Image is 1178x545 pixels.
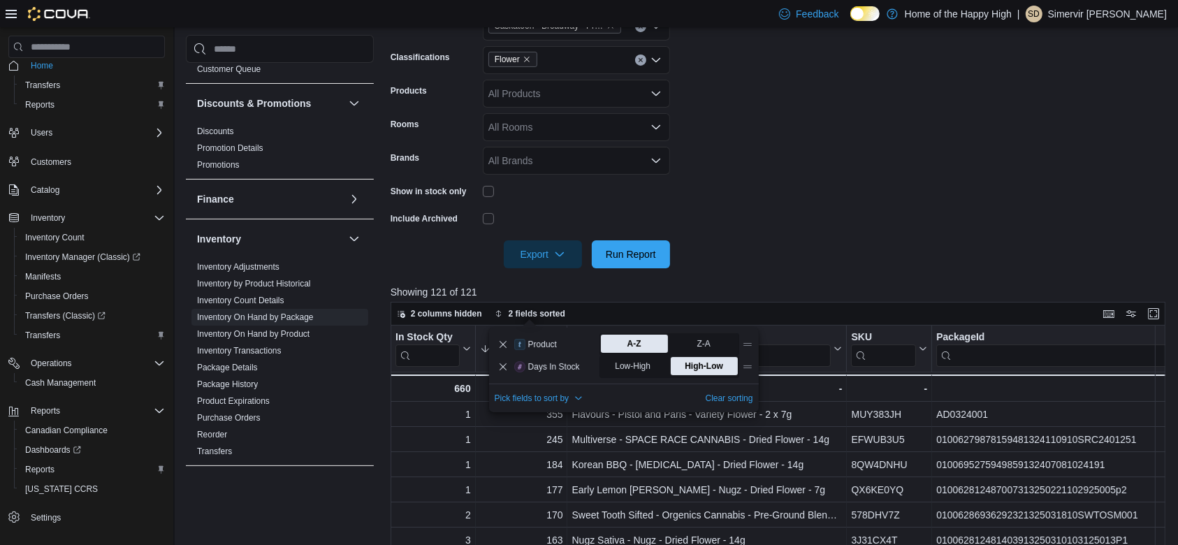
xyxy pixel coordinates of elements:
[592,240,670,268] button: Run Report
[25,355,78,372] button: Operations
[20,461,165,478] span: Reports
[391,119,419,130] label: Rooms
[25,402,165,419] span: Reports
[197,328,310,340] span: Inventory On Hand by Product
[25,271,61,282] span: Manifests
[25,402,66,419] button: Reports
[197,395,270,407] span: Product Expirations
[197,143,263,153] a: Promotion Details
[20,422,113,439] a: Canadian Compliance
[20,77,66,94] a: Transfers
[31,212,65,224] span: Inventory
[479,481,562,498] div: 177
[599,333,669,354] label: A-Z
[31,358,72,369] span: Operations
[851,331,916,367] div: SKU
[495,390,583,407] button: Pick fields to sort by
[197,64,261,75] span: Customer Queue
[197,126,234,137] span: Discounts
[197,160,240,170] a: Promotions
[14,421,170,440] button: Canadian Compliance
[186,61,374,83] div: Customer
[650,122,662,133] button: Open list of options
[3,208,170,228] button: Inventory
[606,247,656,261] span: Run Report
[197,126,234,136] a: Discounts
[1017,6,1020,22] p: |
[197,159,240,170] span: Promotions
[905,6,1012,22] p: Home of the Happy High
[572,507,842,523] div: Sweet Tooth Sifted - Orgenics Cannabis - Pre-Ground Blend - 5g
[20,442,87,458] a: Dashboards
[635,54,646,66] button: Clear input
[395,331,460,344] div: In Stock Qty
[25,484,98,495] span: [US_STATE] CCRS
[14,247,170,267] a: Inventory Manager (Classic)
[489,305,571,322] button: 2 fields sorted
[685,356,723,377] span: High-Low
[3,354,170,373] button: Operations
[1145,305,1162,322] button: Enter fullscreen
[197,363,258,372] a: Package Details
[197,232,343,246] button: Inventory
[197,379,258,390] span: Package History
[186,123,374,179] div: Discounts & Promotions
[197,279,311,289] a: Inventory by Product Historical
[25,57,165,74] span: Home
[20,249,165,266] span: Inventory Manager (Classic)
[25,425,108,436] span: Canadian Compliance
[25,444,81,456] span: Dashboards
[20,268,165,285] span: Manifests
[14,460,170,479] button: Reports
[25,182,165,198] span: Catalog
[25,124,165,141] span: Users
[25,464,54,475] span: Reports
[14,267,170,286] button: Manifests
[25,509,165,526] span: Settings
[25,310,106,321] span: Transfers (Classic)
[25,57,59,74] a: Home
[1048,6,1167,22] p: Simervir [PERSON_NAME]
[528,339,580,350] p: Product
[14,306,170,326] a: Transfers (Classic)
[599,356,669,377] label: Low-High
[851,331,916,344] div: SKU
[25,154,77,170] a: Customers
[3,55,170,75] button: Home
[197,192,234,206] h3: Finance
[572,380,842,397] div: -
[31,184,59,196] span: Catalog
[586,331,831,344] div: Product
[197,96,343,110] button: Discounts & Promotions
[25,210,165,226] span: Inventory
[31,512,61,523] span: Settings
[20,77,165,94] span: Transfers
[572,481,842,498] div: Early Lemon [PERSON_NAME] - Nugz - Dried Flower - 7g
[650,54,662,66] button: Open list of options
[31,157,71,168] span: Customers
[20,442,165,458] span: Dashboards
[197,64,261,74] a: Customer Queue
[25,252,140,263] span: Inventory Manager (Classic)
[20,268,66,285] a: Manifests
[395,406,471,423] div: 1
[197,345,282,356] span: Inventory Transactions
[25,377,96,388] span: Cash Management
[197,379,258,389] a: Package History
[3,401,170,421] button: Reports
[488,52,537,67] span: Flower
[391,285,1174,299] p: Showing 121 of 121
[395,331,471,367] button: In Stock Qty
[25,291,89,302] span: Purchase Orders
[346,95,363,112] button: Discounts & Promotions
[25,210,71,226] button: Inventory
[851,481,927,498] div: QX6KE0YQ
[28,7,90,21] img: Cova
[14,228,170,247] button: Inventory Count
[25,124,58,141] button: Users
[615,356,653,377] span: Low-High
[479,380,562,397] div: -
[197,96,311,110] h3: Discounts & Promotions
[3,507,170,528] button: Settings
[411,308,482,319] span: 2 columns hidden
